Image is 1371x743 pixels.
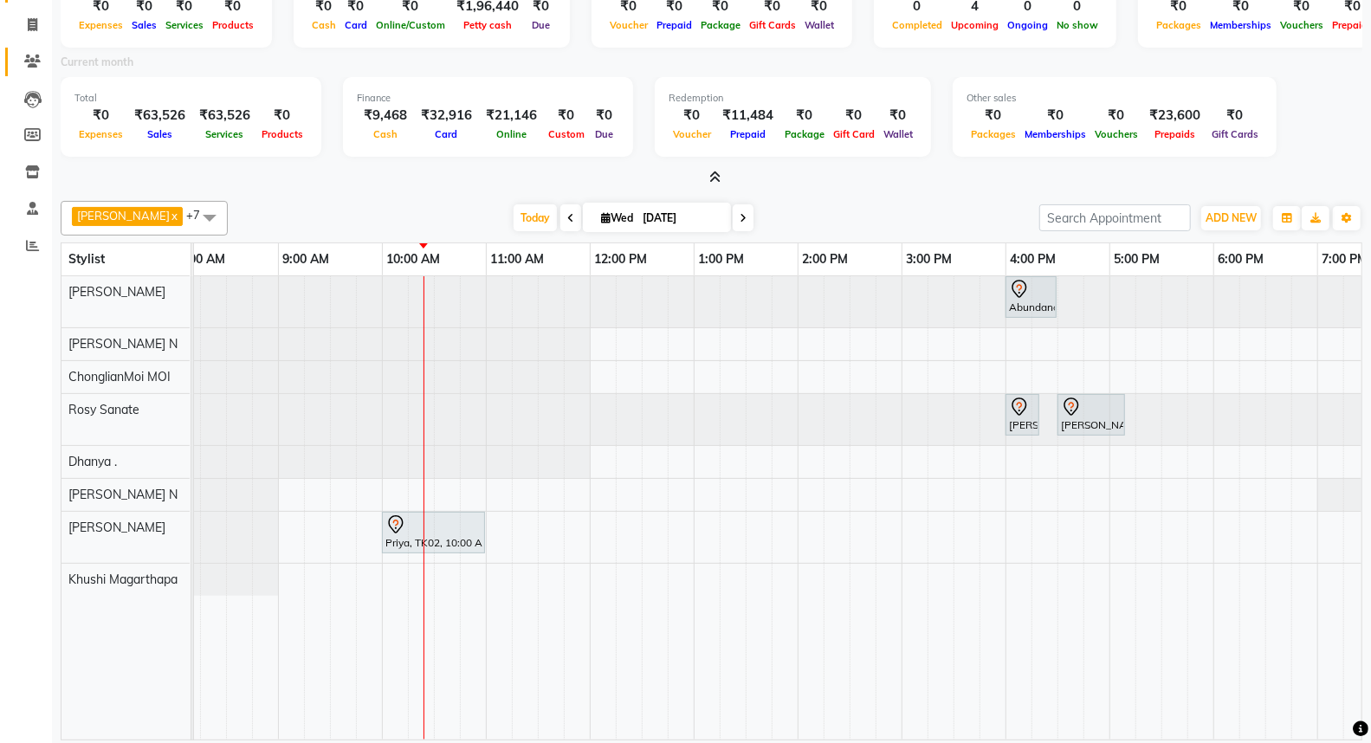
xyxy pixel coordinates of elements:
a: 1:00 PM [695,247,749,272]
div: ₹0 [669,106,715,126]
a: 8:00 AM [174,247,230,272]
div: Abundance Manifestation 29AASCA8886B1Z0, TK01, 04:00 PM-04:30 PM, Glutathione [1007,279,1055,315]
a: 12:00 PM [591,247,652,272]
span: Sales [143,128,177,140]
div: Finance [357,91,619,106]
div: [PERSON_NAME] Br, TK03, 04:30 PM-05:10 PM, EP-Gel Paint Application [1059,397,1123,433]
span: Gift Card [829,128,879,140]
span: Expenses [74,19,127,31]
a: 5:00 PM [1110,247,1165,272]
a: 10:00 AM [383,247,445,272]
span: [PERSON_NAME] [68,520,165,535]
span: Memberships [1206,19,1276,31]
span: Khushi Magarthapa [68,572,178,587]
div: ₹0 [544,106,589,126]
span: Voucher [605,19,652,31]
span: [PERSON_NAME] [68,284,165,300]
label: Current month [61,55,133,70]
span: Gift Cards [1207,128,1263,140]
a: 2:00 PM [799,247,853,272]
span: Prepaid [726,128,770,140]
div: ₹0 [1020,106,1090,126]
span: Products [208,19,258,31]
div: ₹0 [74,106,127,126]
input: Search Appointment [1039,204,1191,231]
span: Due [527,19,554,31]
span: ChonglianMoi MOI [68,369,171,384]
div: ₹0 [1207,106,1263,126]
a: 4:00 PM [1006,247,1061,272]
span: Rosy Sanate [68,402,139,417]
span: Services [202,128,249,140]
div: ₹0 [780,106,829,126]
span: Card [340,19,372,31]
span: Card [431,128,462,140]
span: Vouchers [1276,19,1328,31]
span: Cash [307,19,340,31]
span: Cash [369,128,402,140]
a: x [170,209,178,223]
div: [PERSON_NAME] Br, TK03, 04:00 PM-04:20 PM, EP-Full Arms Catridge Wax [1007,397,1038,433]
a: 11:00 AM [487,247,549,272]
span: Today [514,204,557,231]
div: ₹0 [879,106,917,126]
a: 6:00 PM [1214,247,1269,272]
span: Online [492,128,531,140]
div: Total [74,91,307,106]
span: ADD NEW [1206,211,1257,224]
div: ₹0 [829,106,879,126]
span: [PERSON_NAME] [77,209,170,223]
span: Completed [888,19,947,31]
span: No show [1052,19,1103,31]
span: [PERSON_NAME] N [68,336,178,352]
span: Upcoming [947,19,1003,31]
div: ₹23,600 [1142,106,1207,126]
span: Dhanya . [68,454,117,469]
div: Priya, TK02, 10:00 AM-11:00 AM, EP-Artistic Cut - Senior Stylist [384,514,483,551]
a: 3:00 PM [902,247,957,272]
div: ₹63,526 [127,106,192,126]
span: Expenses [74,128,127,140]
span: Wallet [800,19,838,31]
div: Redemption [669,91,917,106]
span: Packages [1152,19,1206,31]
div: ₹0 [257,106,307,126]
span: +7 [186,208,213,222]
span: Stylist [68,251,105,267]
span: Ongoing [1003,19,1052,31]
div: ₹11,484 [715,106,780,126]
span: Prepaids [1150,128,1200,140]
span: [PERSON_NAME] N [68,487,178,502]
span: Gift Cards [745,19,800,31]
button: ADD NEW [1201,206,1261,230]
div: ₹0 [589,106,619,126]
span: Wallet [879,128,917,140]
input: 2025-09-03 [637,205,724,231]
span: Petty cash [459,19,516,31]
span: Packages [967,128,1020,140]
span: Custom [544,128,589,140]
div: ₹32,916 [414,106,479,126]
div: ₹9,468 [357,106,414,126]
span: Sales [127,19,161,31]
span: Package [696,19,745,31]
span: Online/Custom [372,19,449,31]
span: Wed [597,211,637,224]
div: ₹0 [967,106,1020,126]
div: ₹0 [1090,106,1142,126]
span: Voucher [669,128,715,140]
span: Vouchers [1090,128,1142,140]
span: Services [161,19,208,31]
span: Prepaid [652,19,696,31]
div: ₹21,146 [479,106,544,126]
span: Products [257,128,307,140]
span: Due [591,128,618,140]
span: Memberships [1020,128,1090,140]
div: Other sales [967,91,1263,106]
a: 9:00 AM [279,247,334,272]
span: Package [780,128,829,140]
div: ₹63,526 [192,106,257,126]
